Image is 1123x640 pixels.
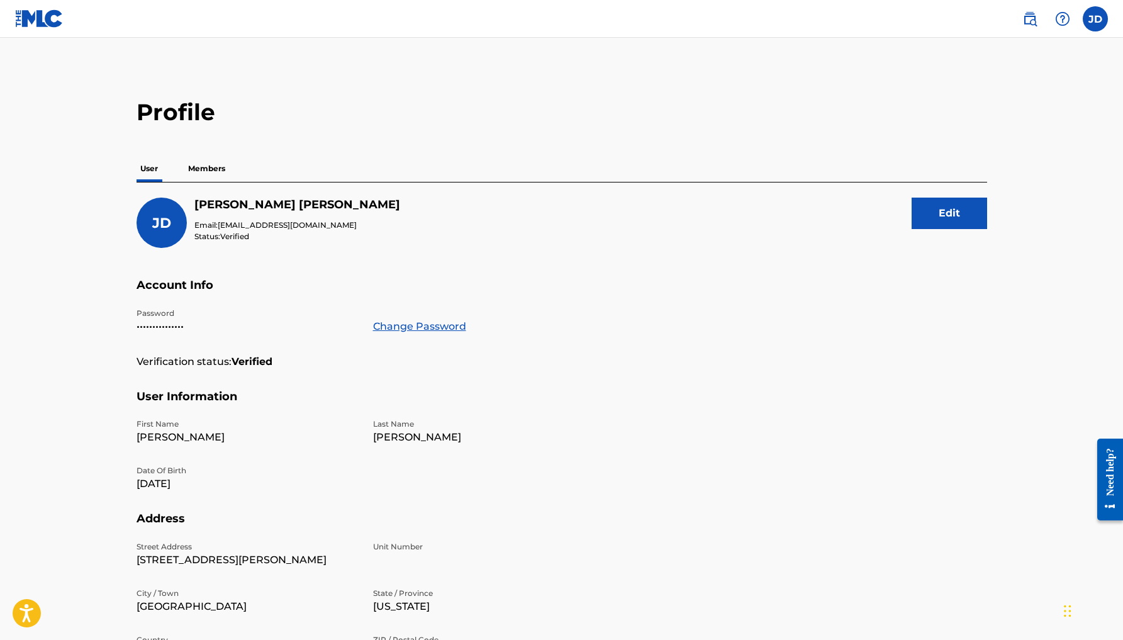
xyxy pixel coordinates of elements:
div: Help [1050,6,1075,31]
img: MLC Logo [15,9,64,28]
h5: Joel Del Rosario [194,198,400,212]
p: Members [184,155,229,182]
p: State / Province [373,588,595,599]
p: [PERSON_NAME] [137,430,358,445]
div: User Menu [1083,6,1108,31]
a: Public Search [1017,6,1042,31]
span: [EMAIL_ADDRESS][DOMAIN_NAME] [218,220,357,230]
p: City / Town [137,588,358,599]
p: [PERSON_NAME] [373,430,595,445]
p: ••••••••••••••• [137,319,358,334]
p: [STREET_ADDRESS][PERSON_NAME] [137,553,358,568]
p: User [137,155,162,182]
p: Password [137,308,358,319]
h5: Address [137,512,987,541]
strong: Verified [232,354,272,369]
p: [GEOGRAPHIC_DATA] [137,599,358,614]
p: Verification status: [137,354,232,369]
span: Verified [220,232,249,241]
div: Drag [1064,592,1071,630]
button: Edit [912,198,987,229]
span: JD [152,215,171,232]
a: Change Password [373,319,466,334]
img: search [1022,11,1037,26]
p: Last Name [373,418,595,430]
h5: Account Info [137,278,987,308]
p: Date Of Birth [137,465,358,476]
img: help [1055,11,1070,26]
p: Street Address [137,541,358,553]
h5: User Information [137,390,987,419]
p: First Name [137,418,358,430]
p: Unit Number [373,541,595,553]
iframe: Chat Widget [1060,580,1123,640]
p: Status: [194,231,400,242]
p: Email: [194,220,400,231]
iframe: Resource Center [1088,425,1123,533]
h2: Profile [137,98,987,126]
p: [US_STATE] [373,599,595,614]
p: [DATE] [137,476,358,491]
